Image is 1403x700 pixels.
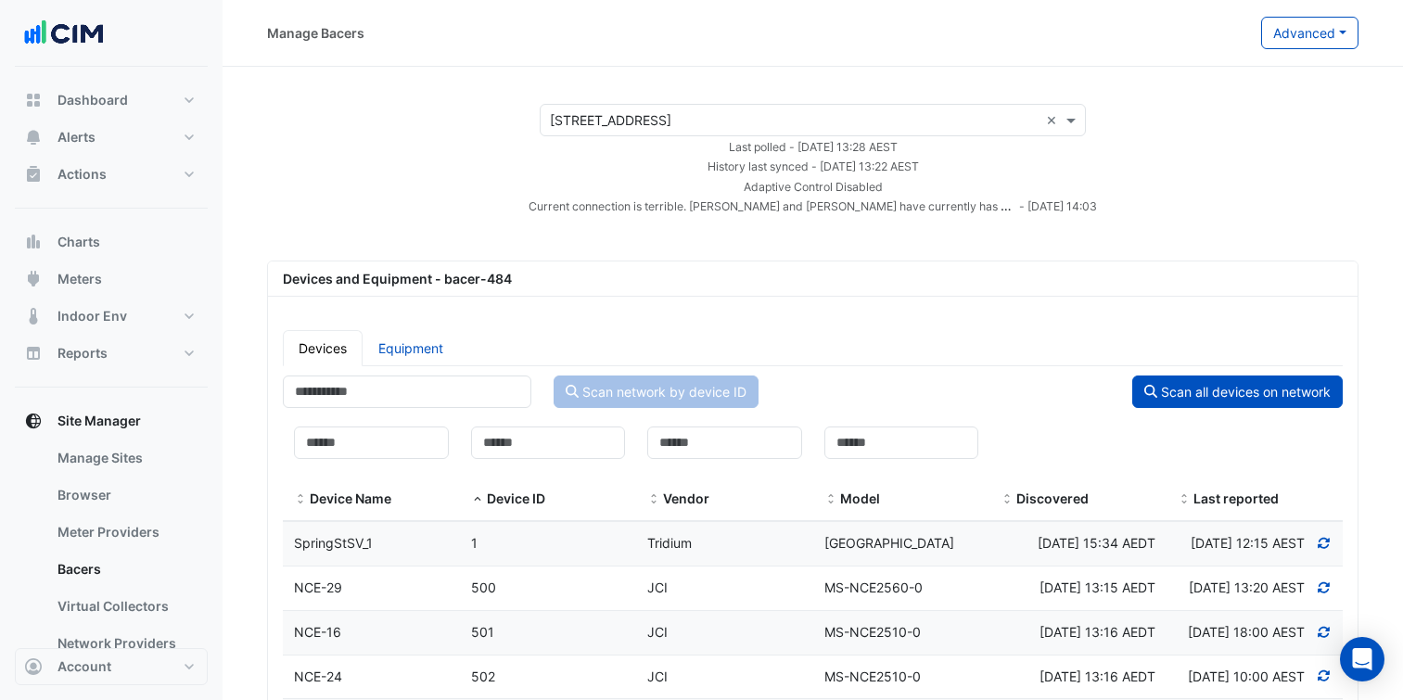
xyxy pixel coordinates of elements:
[43,477,208,514] a: Browser
[708,159,919,173] small: Sat 30-Aug-2025 13:22 AEST
[57,657,111,676] span: Account
[1340,637,1384,681] div: Open Intercom Messenger
[15,402,208,439] button: Site Manager
[1132,375,1343,408] button: Scan all devices on network
[57,128,96,146] span: Alerts
[43,625,208,662] a: Network Providers
[1178,492,1191,507] span: Last reported
[729,140,898,154] small: Sat 30-Aug-2025 13:28 AEST
[1316,668,1333,684] a: Refresh
[15,119,208,156] button: Alerts
[840,490,880,506] span: Model
[15,261,208,298] button: Meters
[471,535,478,551] span: 1
[15,335,208,372] button: Reports
[363,330,459,366] a: Equipment
[1316,579,1333,595] a: Refresh
[471,579,496,595] span: 500
[1261,17,1358,49] button: Advanced
[24,91,43,109] app-icon: Dashboard
[43,439,208,477] a: Manage Sites
[43,588,208,625] a: Virtual Collectors
[471,492,484,507] span: Device ID
[1189,579,1305,595] span: Discovered at
[24,307,43,325] app-icon: Indoor Env
[24,412,43,430] app-icon: Site Manager
[294,579,342,595] span: NCE-29
[57,233,100,251] span: Charts
[294,492,307,507] span: Device Name
[1188,624,1305,640] span: Discovered at
[1193,490,1279,506] span: Last reported
[24,128,43,146] app-icon: Alerts
[647,492,660,507] span: Vendor
[647,668,668,684] span: JCI
[487,490,545,506] span: Device ID
[1039,668,1155,684] span: Wed 24-Nov-2021 13:16 AEDT
[1038,535,1155,551] span: Mon 10-Feb-2025 15:34 AEDT
[294,624,341,640] span: NCE-16
[294,535,373,551] span: SpringStSV_1
[43,551,208,588] a: Bacers
[15,298,208,335] button: Indoor Env
[824,535,954,551] span: [GEOGRAPHIC_DATA]
[744,180,883,194] small: Adaptive Control Disabled
[57,412,141,430] span: Site Manager
[1046,110,1062,130] span: Clear
[24,270,43,288] app-icon: Meters
[272,269,1354,288] div: Devices and Equipment - bacer-484
[15,648,208,685] button: Account
[15,156,208,193] button: Actions
[57,270,102,288] span: Meters
[529,196,1097,215] div: Current connection is terrible. Pat and Kenny have currently has access but the BACER speed is ex...
[57,165,107,184] span: Actions
[647,624,668,640] span: JCI
[824,492,837,507] span: Model
[22,15,106,52] img: Company Logo
[1316,624,1333,640] a: Refresh
[24,233,43,251] app-icon: Charts
[15,223,208,261] button: Charts
[471,668,495,684] span: 502
[57,307,127,325] span: Indoor Env
[1191,535,1305,551] span: Discovered at
[24,344,43,363] app-icon: Reports
[1039,579,1155,595] span: Wed 24-Nov-2021 13:15 AEDT
[267,23,364,43] div: Manage Bacers
[310,490,391,506] span: Device Name
[1316,535,1333,551] a: Refresh
[1039,624,1155,640] span: Wed 24-Nov-2021 13:16 AEDT
[1188,668,1305,684] span: Discovered at
[824,579,923,595] span: MS-NCE2560-0
[647,535,692,551] span: Tridium
[824,668,921,684] span: MS-NCE2510-0
[15,82,208,119] button: Dashboard
[57,344,108,363] span: Reports
[824,624,921,640] span: MS-NCE2510-0
[24,165,43,184] app-icon: Actions
[1016,490,1089,506] span: Discovered
[1019,199,1097,213] small: - [DATE] 14:03
[283,330,363,366] a: Devices
[57,91,128,109] span: Dashboard
[294,668,342,684] span: NCE-24
[663,490,709,506] span: Vendor
[471,624,494,640] span: 501
[1001,492,1014,507] span: Discovered
[647,579,668,595] span: JCI
[43,514,208,551] a: Meter Providers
